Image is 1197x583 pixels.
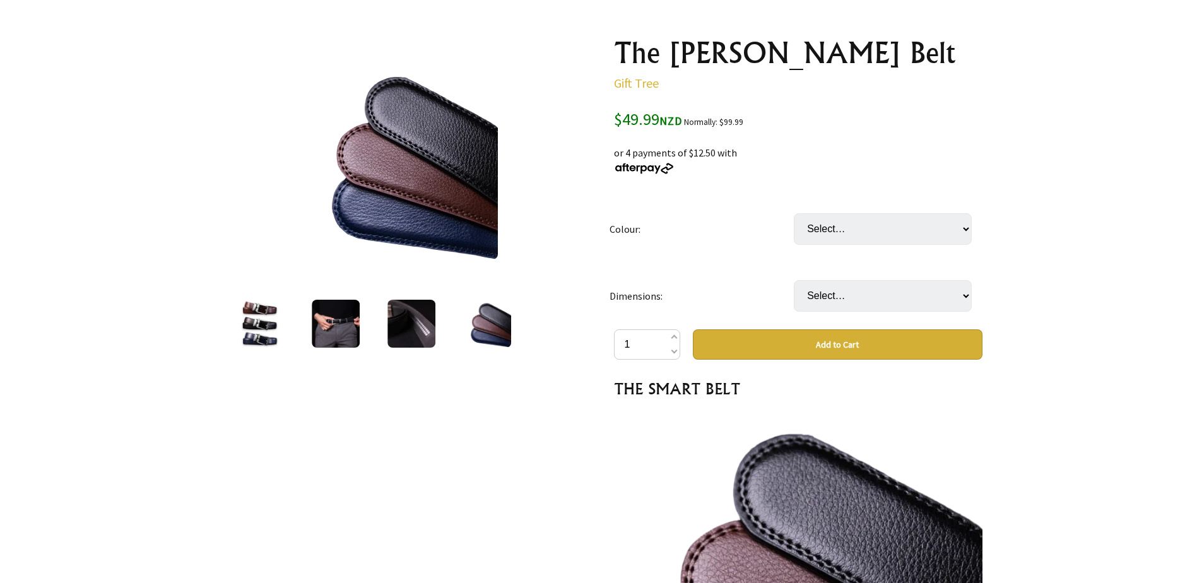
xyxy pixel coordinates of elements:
[301,62,498,259] img: The Buckley Belt
[614,163,675,174] img: Afterpay
[610,262,794,329] td: Dimensions:
[463,300,511,348] img: The Buckley Belt
[614,379,982,399] h3: THE SMART BELT
[312,300,360,348] img: The Buckley Belt
[610,196,794,262] td: Colour:
[614,75,659,91] a: Gift Tree
[236,300,284,348] img: The Buckley Belt
[387,300,435,348] img: The Buckley Belt
[659,114,682,128] span: NZD
[693,329,982,360] button: Add to Cart
[684,117,743,127] small: Normally: $99.99
[614,38,982,68] h1: The [PERSON_NAME] Belt
[614,109,682,129] span: $49.99
[614,130,982,175] div: or 4 payments of $12.50 with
